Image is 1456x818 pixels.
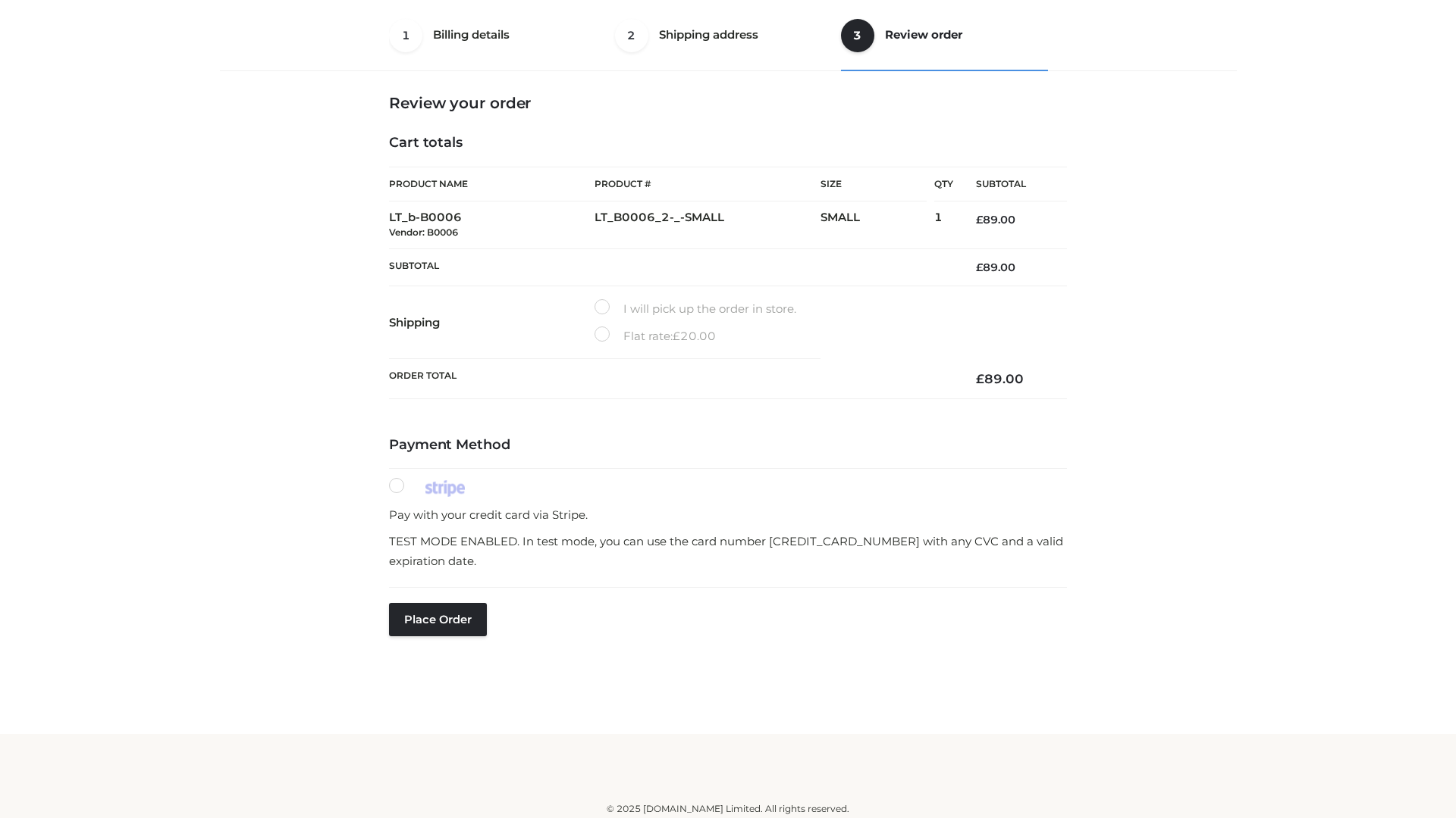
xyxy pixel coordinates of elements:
h3: Review your order [389,94,1067,112]
td: LT_b-B0006 [389,201,595,249]
td: SMALL [821,201,934,249]
label: Flat rate: [595,326,716,346]
bdi: 89.00 [976,213,1015,226]
span: £ [976,261,983,274]
span: £ [673,329,680,343]
th: Size [821,167,927,201]
th: Subtotal [953,167,1067,201]
td: 1 [934,201,953,249]
div: © 2025 [DOMAIN_NAME] Limited. All rights reserved. [225,801,1231,816]
th: Product # [595,167,821,201]
th: Qty [934,167,953,201]
bdi: 20.00 [673,329,716,343]
span: £ [976,213,983,226]
p: TEST MODE ENABLED. In test mode, you can use the card number [CREDIT_CARD_NUMBER] with any CVC an... [389,532,1067,570]
p: Pay with your credit card via Stripe. [389,505,1067,525]
button: Place order [389,603,487,636]
bdi: 89.00 [976,371,1024,386]
td: LT_B0006_2-_-SMALL [595,201,821,249]
small: Vendor: B0006 [389,226,458,238]
h4: Cart totals [389,135,1067,151]
label: I will pick up the order in store. [595,299,796,319]
th: Shipping [389,286,595,359]
th: Subtotal [389,248,953,286]
th: Product Name [389,167,595,201]
th: Order Total [389,359,953,399]
h4: Payment Method [389,437,1067,454]
span: £ [976,371,984,386]
bdi: 89.00 [976,261,1015,274]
